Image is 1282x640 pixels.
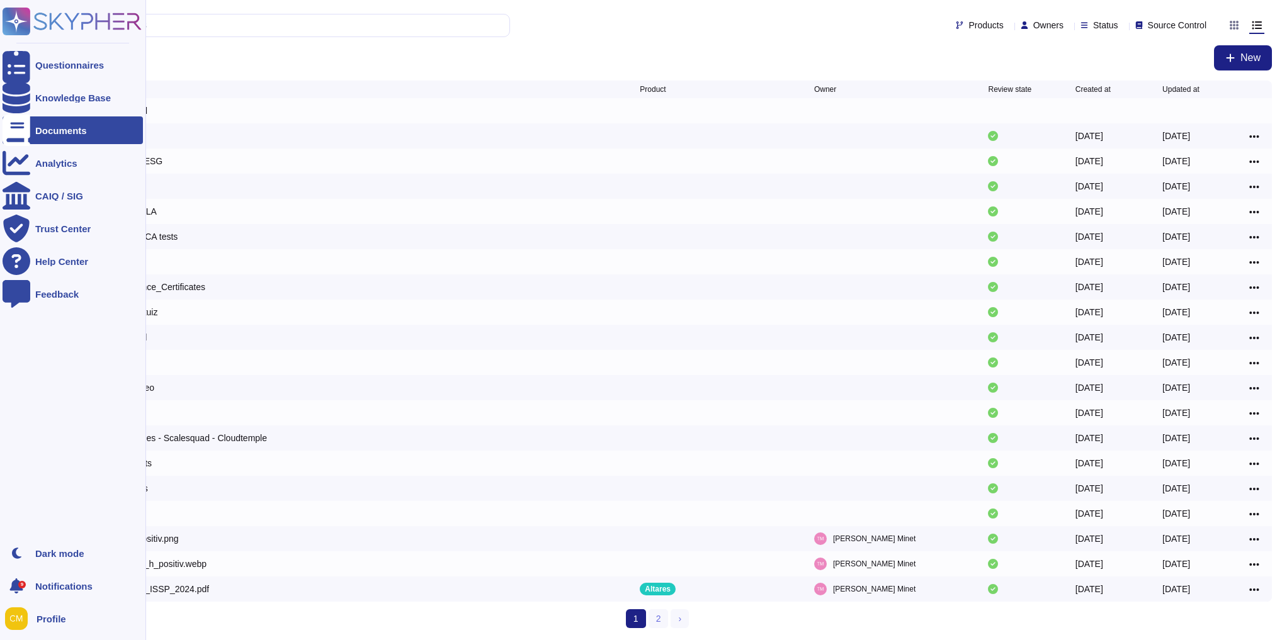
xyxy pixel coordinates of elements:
[35,159,77,168] div: Analytics
[1075,482,1103,495] div: [DATE]
[1162,306,1190,318] div: [DATE]
[118,583,210,595] div: Altares_ISSP_2024.pdf
[1075,155,1103,167] div: [DATE]
[35,93,111,103] div: Knowledge Base
[1075,230,1103,243] div: [DATE]
[1162,331,1190,344] div: [DATE]
[1162,457,1190,469] div: [DATE]
[1075,180,1103,193] div: [DATE]
[1093,21,1118,30] span: Status
[35,224,91,233] div: Trust Center
[3,149,143,177] a: Analytics
[833,558,916,570] span: [PERSON_NAME] Minet
[118,230,178,243] div: DRP-PCA tests
[1075,331,1103,344] div: [DATE]
[1162,558,1190,570] div: [DATE]
[1075,532,1103,545] div: [DATE]
[640,86,666,93] span: Product
[1075,457,1103,469] div: [DATE]
[3,215,143,242] a: Trust Center
[35,257,88,266] div: Help Center
[1075,381,1103,394] div: [DATE]
[678,614,681,624] span: ›
[1075,130,1103,142] div: [DATE]
[1075,432,1103,444] div: [DATE]
[1075,306,1103,318] div: [DATE]
[3,182,143,210] a: CAIQ / SIG
[50,14,509,36] input: Search by keywords
[1162,130,1190,142] div: [DATE]
[3,84,143,111] a: Knowledge Base
[626,609,646,628] span: 1
[1162,205,1190,218] div: [DATE]
[35,60,104,70] div: Questionnaires
[35,289,79,299] div: Feedback
[3,605,37,632] button: user
[1075,205,1103,218] div: [DATE]
[814,86,836,93] span: Owner
[3,280,143,308] a: Feedback
[833,583,916,595] span: [PERSON_NAME] Minet
[37,614,66,624] span: Profile
[118,432,267,444] div: Neurones - Scalesquad - Cloudtemple
[1240,53,1261,63] span: New
[814,558,827,570] img: user
[1162,507,1190,520] div: [DATE]
[645,585,671,593] p: Altares
[118,532,179,545] div: ._H_Positiv.png
[1162,86,1200,93] span: Updated at
[3,51,143,79] a: Questionnaires
[1075,86,1111,93] span: Created at
[988,86,1031,93] span: Review state
[118,281,205,293] div: Insurance_Certificates
[35,549,84,558] div: Dark mode
[1162,407,1190,419] div: [DATE]
[5,607,28,630] img: user
[1075,281,1103,293] div: [DATE]
[35,191,83,201] div: CAIQ / SIG
[1162,381,1190,394] div: [DATE]
[1075,255,1103,268] div: [DATE]
[1162,230,1190,243] div: [DATE]
[1162,281,1190,293] div: [DATE]
[18,581,26,588] div: 9
[3,247,143,275] a: Help Center
[968,21,1003,30] span: Products
[1162,583,1190,595] div: [DATE]
[814,583,827,595] img: user
[1162,180,1190,193] div: [DATE]
[1148,21,1206,30] span: Source Control
[1075,558,1103,570] div: [DATE]
[649,609,669,628] a: 2
[1162,356,1190,369] div: [DATE]
[118,558,207,570] div: altares_h_positiv.webp
[1214,45,1272,70] button: New
[1075,507,1103,520] div: [DATE]
[3,116,143,144] a: Documents
[1162,255,1190,268] div: [DATE]
[1162,532,1190,545] div: [DATE]
[814,532,827,545] img: user
[1075,356,1103,369] div: [DATE]
[1033,21,1064,30] span: Owners
[1162,482,1190,495] div: [DATE]
[1162,432,1190,444] div: [DATE]
[1075,583,1103,595] div: [DATE]
[35,581,93,591] span: Notifications
[1162,155,1190,167] div: [DATE]
[833,532,916,545] span: [PERSON_NAME] Minet
[1075,407,1103,419] div: [DATE]
[35,126,87,135] div: Documents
